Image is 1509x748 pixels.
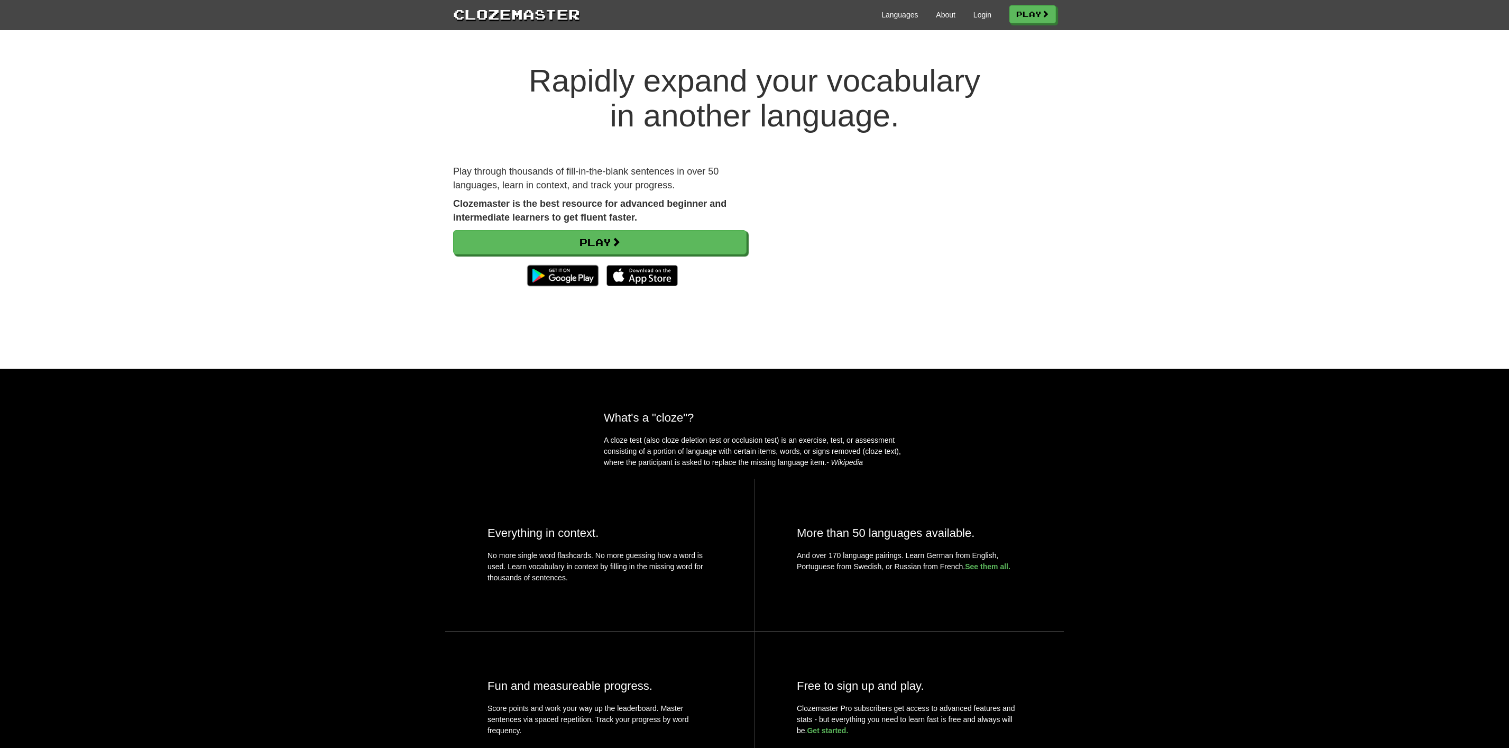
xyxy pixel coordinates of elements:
[797,703,1022,736] p: Clozemaster Pro subscribers get access to advanced features and stats - but everything you need t...
[797,679,1022,692] h2: Free to sign up and play.
[881,10,918,20] a: Languages
[973,10,991,20] a: Login
[797,550,1022,572] p: And over 170 language pairings. Learn German from English, Portuguese from Swedish, or Russian fr...
[604,411,905,424] h2: What's a "cloze"?
[807,726,848,735] a: Get started.
[936,10,955,20] a: About
[965,562,1010,571] a: See them all.
[453,230,747,254] a: Play
[522,260,604,291] img: Get it on Google Play
[453,4,580,24] a: Clozemaster
[1009,5,1056,23] a: Play
[487,679,712,692] h2: Fun and measureable progress.
[606,265,678,286] img: Download_on_the_App_Store_Badge_US-UK_135x40-25178aeef6eb6b83b96f5f2d004eda3bffbb37122de64afbaef7...
[797,526,1022,540] h2: More than 50 languages available.
[487,550,712,589] p: No more single word flashcards. No more guessing how a word is used. Learn vocabulary in context ...
[487,526,712,540] h2: Everything in context.
[487,703,712,736] p: Score points and work your way up the leaderboard. Master sentences via spaced repetition. Track ...
[826,458,863,467] em: - Wikipedia
[453,165,747,192] p: Play through thousands of fill-in-the-blank sentences in over 50 languages, learn in context, and...
[604,435,905,468] p: A cloze test (also cloze deletion test or occlusion test) is an exercise, test, or assessment con...
[453,198,726,223] strong: Clozemaster is the best resource for advanced beginner and intermediate learners to get fluent fa...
